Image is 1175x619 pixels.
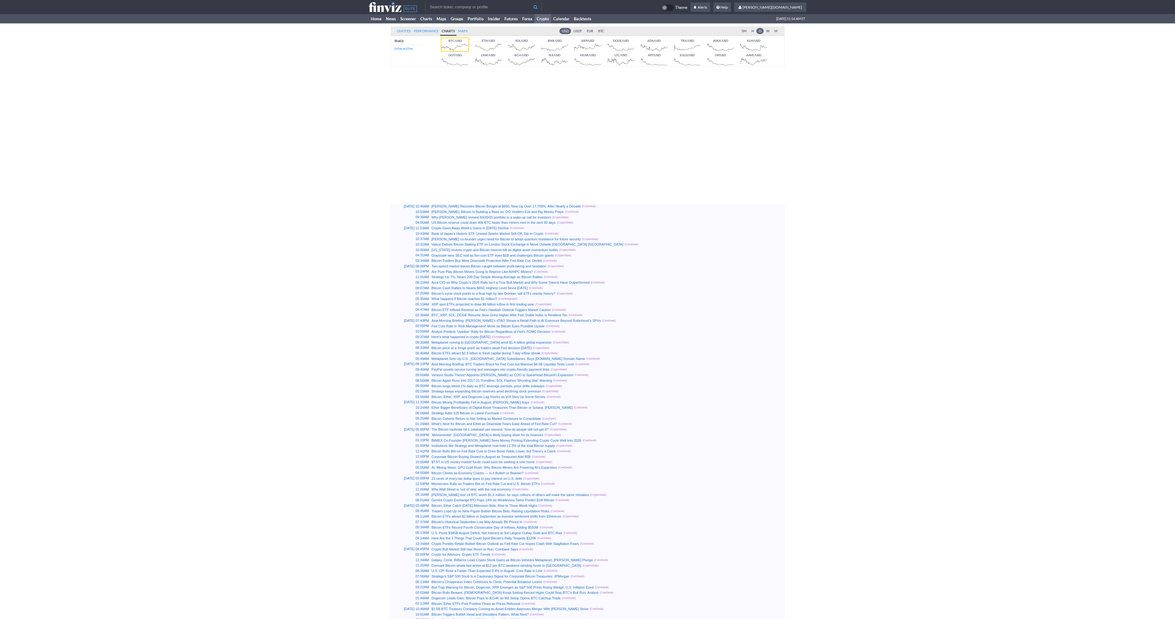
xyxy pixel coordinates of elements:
[441,53,468,57] span: DOT/USD
[432,411,499,415] a: Strategy Adds 525 Bitcoin in Latest Purchase
[625,242,638,247] span: (CoinDesk)
[390,394,430,400] td: 03:56AM
[390,286,430,291] td: 08:07AM
[523,520,537,524] span: (CoinDesk)
[742,5,802,10] span: [PERSON_NAME][DOMAIN_NAME]
[674,38,701,43] span: TRX/USD
[543,580,557,584] span: (CoinDesk)
[390,498,430,503] td: 08:01AM
[390,247,430,253] td: 10:00AM
[432,270,533,274] a: Are Pure Play Bitcoin Miners Going to Reprice Like AI/HPC Miners?
[390,274,430,280] td: 11:01AM
[432,515,561,518] a: Bitcoin ETFs attract $2 billion in September as investor sentiment shifts from Ethereum
[432,351,540,355] a: Bitcoin ETFs attract $2.9 billion in fresh capital during 7-day inflow streak
[390,459,430,465] td: 10:00AM
[544,275,558,279] span: (CoinDesk)
[537,536,551,541] span: (CoinDesk)
[432,417,541,420] a: Bitcoin Cohorts Return to Net Selling as Market Continues to Consolidate
[558,465,572,470] span: (CoinDesk)
[390,438,430,443] td: 01:10PM
[432,422,557,426] a: What's Next for Bitcoin and Ether as Downside Fears Ease Ahead of Fed Rate Cut?
[540,52,569,66] a: SUI/USD
[595,585,609,590] span: (CoinDesk)
[390,215,430,220] td: 09:38AM
[532,455,546,459] span: (CoinDesk)
[739,37,768,52] a: XLM/USD
[498,297,517,301] span: (Cointelegraph)
[432,259,542,262] a: Bitcoin Traders Buy More Downside Protection After Fed Rate Cut: Deribit
[596,28,607,34] a: BTC
[398,14,418,23] a: Screener
[390,361,430,367] td: [DATE] 09:10PM
[432,248,558,252] a: [US_STATE] revives crypto and Bitcoin reserve bill as digital asset momentum builds
[390,546,430,552] td: [DATE] 04:45PM
[535,14,551,23] a: Crypto
[390,503,430,509] td: [DATE] 03:48PM
[390,465,430,471] td: 05:00AM
[555,498,569,503] span: (CoinDesk)
[749,28,756,34] a: H
[508,38,535,43] span: SOL/USD
[432,308,551,312] a: Bitcoin ETF Inflows Reverse as Fed’s Hawkish Outlook Triggers Market Caution
[390,269,430,274] td: 03:24PM
[395,26,412,36] a: Quotes
[555,253,571,258] span: (CryptoSlate)
[563,531,577,535] span: (CoinDesk)
[432,373,574,377] a: Venture Studio Thesis* Appoints [PERSON_NAME] as COO to Spearhead BitcoinFi Expansion
[474,52,502,66] a: LINK/USD
[432,384,545,388] a: Bitcoin longs bleed 1% daily as BTC leverage persists, price drifts sideways
[432,542,579,546] a: Crypto Pundits Retain Bullish Bitcoin Outlook as Fed Rate Cut Hopes Clash With Stagflation Fears
[390,541,430,547] td: 12:34AM
[572,14,593,23] a: Backtests
[432,487,511,491] a: Why Wall Street is ‘out of step’ with the real economy
[390,508,430,514] td: 09:45AM
[432,346,532,350] a: Bitcoin price at a ‘hinge point’ as traders await Fed decision [DATE]
[390,416,430,421] td: 05:25AM
[559,248,575,252] span: (CryptoSlate)
[580,542,594,546] span: (CoinDesk)
[441,52,469,66] a: DOT/USD
[390,253,430,258] td: 04:31AM
[584,28,596,34] a: EUR
[390,313,430,318] td: 02:36AM
[508,53,535,57] span: BCH/USD
[544,433,561,437] span: (CryptoSlate)
[474,37,502,52] a: ETH/USD
[432,526,539,529] a: Bitcoin ETFs Record Fourth Consecutive Day of Inflows, Adding $550M
[394,37,425,45] a: Static
[390,242,430,247] td: 10:32AM
[552,215,569,220] span: (CryptoSlate)
[432,286,528,290] a: Bitcoin Cash Rallies to Nearly $650, Highest Level Since [DATE]
[582,237,598,242] span: (CryptoSlate)
[552,308,566,312] span: (CoinDesk)
[390,481,430,487] td: 12:54PM
[390,596,430,601] td: 01:44AM
[548,264,564,269] span: (CryptoSlate)
[390,585,430,590] td: 03:22AM
[574,38,601,43] span: XRP/USD
[594,558,608,562] span: (CoinDesk)
[510,226,524,231] span: (CoinDesk)
[550,509,564,514] span: (CoinDesk)
[640,53,668,57] span: APT/USD
[369,14,384,23] a: Home
[586,357,600,361] span: (CoinDesk)
[546,324,560,329] span: (CoinDesk)
[390,226,430,231] td: [DATE] 11:53AM
[390,530,430,536] td: 05:13AM
[539,525,553,530] span: (CoinDesk)
[541,38,568,43] span: BNB/USD
[418,14,434,23] a: Charts
[542,351,558,356] span: (CryptoSlate)
[432,498,554,502] a: Gemini Crypto Exchange IPO Pops 14% as Winklevoss Twins Predict $1M Bitcoin
[582,204,596,209] span: (CoinDesk)
[390,345,430,351] td: 08:33AM
[432,455,531,459] a: Corporate Bitcoin Buying Slowed in August as Treasuries Add $5B
[390,389,430,394] td: 05:19AM
[707,38,734,43] span: AVAX/USD
[558,422,572,426] span: (CoinDesk)
[607,52,635,66] a: LTC/USD
[432,444,555,447] a: Institutions like Strategy and Metaplanet now hold 12.3% of the total Bitcoin supply
[541,482,555,486] span: (CoinDesk)
[432,319,601,322] a: Asia Morning Briefing: [PERSON_NAME]’s dTAO Shows a Retail Path to AI Exposure Beyond Robinhood’s...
